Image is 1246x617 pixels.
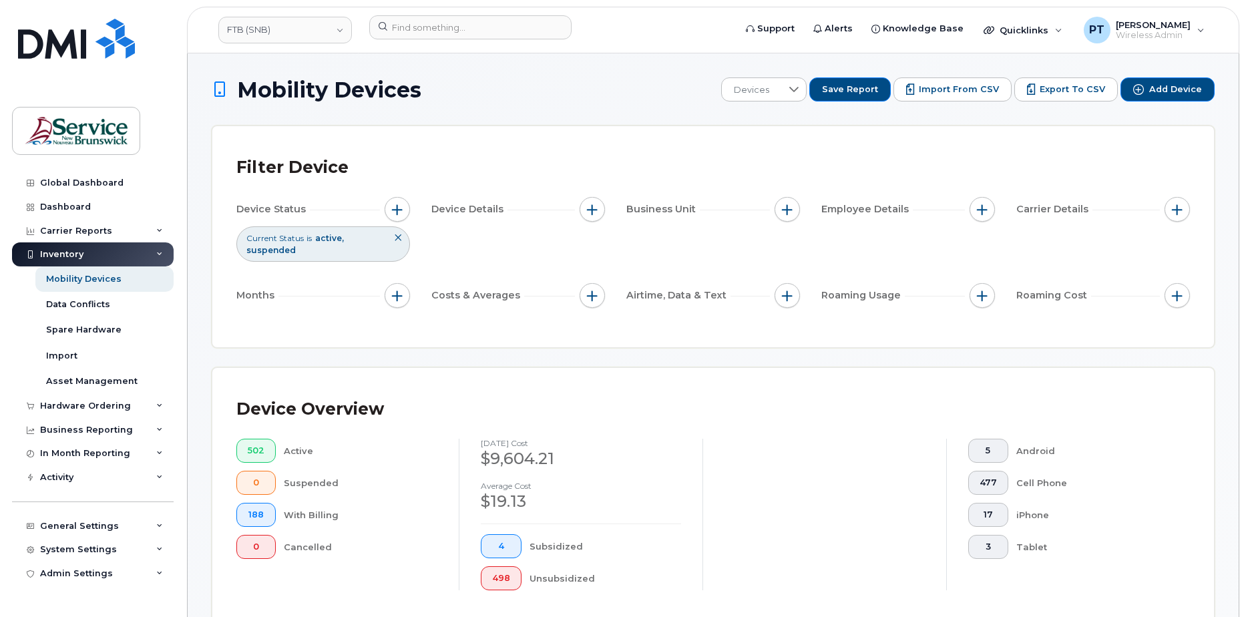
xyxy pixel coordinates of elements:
div: $19.13 [481,490,681,513]
span: Roaming Usage [821,288,905,302]
h4: Average cost [481,481,681,490]
span: Save Report [822,83,878,95]
span: 5 [980,445,997,456]
span: 0 [248,477,264,488]
button: 0 [236,471,276,495]
span: Export to CSV [1040,83,1105,95]
button: Export to CSV [1014,77,1118,101]
span: Airtime, Data & Text [626,288,731,302]
div: Filter Device [236,150,349,185]
button: Save Report [809,77,891,101]
button: 188 [236,503,276,527]
div: Subsidized [530,534,682,558]
span: is [306,232,312,244]
span: Costs & Averages [431,288,524,302]
div: iPhone [1016,503,1169,527]
button: 477 [968,471,1008,495]
div: Cancelled [284,535,438,559]
span: Mobility Devices [237,78,421,101]
span: suspended [246,245,296,255]
span: Months [236,288,278,302]
div: $9,604.21 [481,447,681,470]
h4: [DATE] cost [481,439,681,447]
span: 3 [980,542,997,552]
button: Import from CSV [893,77,1012,101]
span: Roaming Cost [1016,288,1091,302]
span: active [315,233,344,243]
div: Android [1016,439,1169,463]
span: Device Details [431,202,507,216]
span: Employee Details [821,202,913,216]
span: Import from CSV [919,83,999,95]
button: Add Device [1120,77,1215,101]
span: 188 [248,509,264,520]
div: With Billing [284,503,438,527]
span: 17 [980,509,997,520]
div: Device Overview [236,392,384,427]
button: 0 [236,535,276,559]
span: 502 [248,445,264,456]
div: Cell Phone [1016,471,1169,495]
span: 4 [492,541,510,552]
div: Tablet [1016,535,1169,559]
div: Unsubsidized [530,566,682,590]
span: Add Device [1149,83,1202,95]
span: 0 [248,542,264,552]
button: 17 [968,503,1008,527]
div: Suspended [284,471,438,495]
span: 477 [980,477,997,488]
span: Current Status [246,232,304,244]
span: Device Status [236,202,310,216]
div: Active [284,439,438,463]
button: 5 [968,439,1008,463]
button: 3 [968,535,1008,559]
button: 502 [236,439,276,463]
span: Business Unit [626,202,700,216]
span: Devices [722,78,781,102]
span: Carrier Details [1016,202,1092,216]
button: 4 [481,534,522,558]
button: 498 [481,566,522,590]
span: 498 [492,573,510,584]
